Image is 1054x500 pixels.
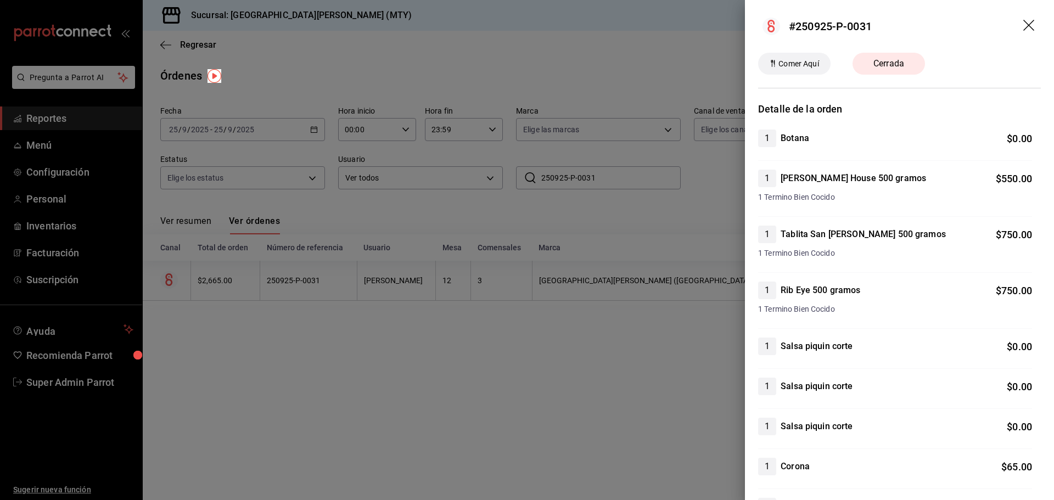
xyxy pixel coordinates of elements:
[758,284,776,297] span: 1
[1007,421,1032,432] span: $ 0.00
[781,380,853,393] h4: Salsa piquin corte
[781,460,810,473] h4: Corona
[996,173,1032,184] span: $ 550.00
[867,57,911,70] span: Cerrada
[758,420,776,433] span: 1
[758,132,776,145] span: 1
[758,340,776,353] span: 1
[789,18,872,35] div: #250925-P-0031
[1007,381,1032,392] span: $ 0.00
[1023,20,1036,33] button: drag
[758,172,776,185] span: 1
[208,69,221,83] img: Tooltip marker
[758,228,776,241] span: 1
[781,172,926,185] h4: [PERSON_NAME] House 500 gramos
[758,460,776,473] span: 1
[996,285,1032,296] span: $ 750.00
[758,380,776,393] span: 1
[758,248,1032,259] span: 1 Termino Bien Cocido
[758,192,1032,203] span: 1 Termino Bien Cocido
[1001,461,1032,473] span: $ 65.00
[781,132,809,145] h4: Botana
[758,102,1041,116] h3: Detalle de la orden
[1007,133,1032,144] span: $ 0.00
[1007,341,1032,352] span: $ 0.00
[758,304,1032,315] span: 1 Termino Bien Cocido
[774,58,823,70] span: Comer Aquí
[781,420,853,433] h4: Salsa piquin corte
[781,284,860,297] h4: Rib Eye 500 gramos
[996,229,1032,240] span: $ 750.00
[781,228,946,241] h4: Tablita San [PERSON_NAME] 500 gramos
[781,340,853,353] h4: Salsa piquin corte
